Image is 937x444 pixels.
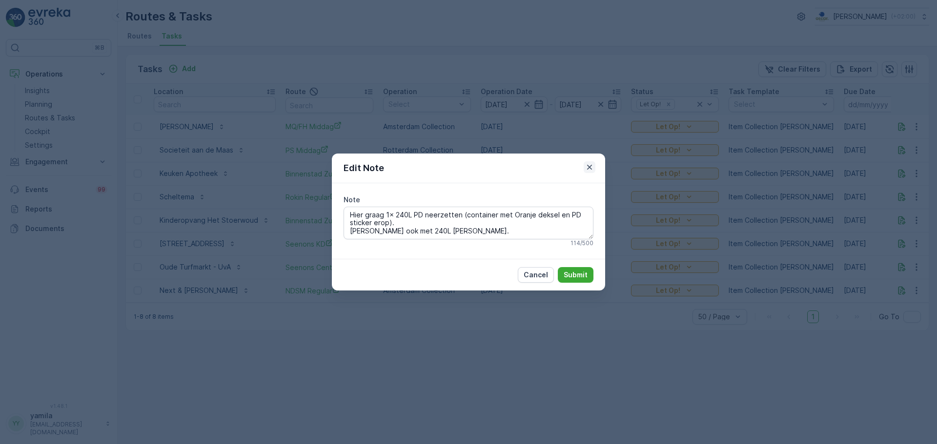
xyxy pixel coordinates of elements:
button: Submit [558,267,593,283]
textarea: Hier graag 1x 240L PD neerzetten (container met Oranje deksel en PD sticker erop). [PERSON_NAME] ... [344,207,593,239]
p: 114 / 500 [570,239,593,247]
label: Note [344,195,360,204]
p: Submit [564,270,588,280]
button: Cancel [518,267,554,283]
p: Edit Note [344,161,384,175]
p: Cancel [524,270,548,280]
